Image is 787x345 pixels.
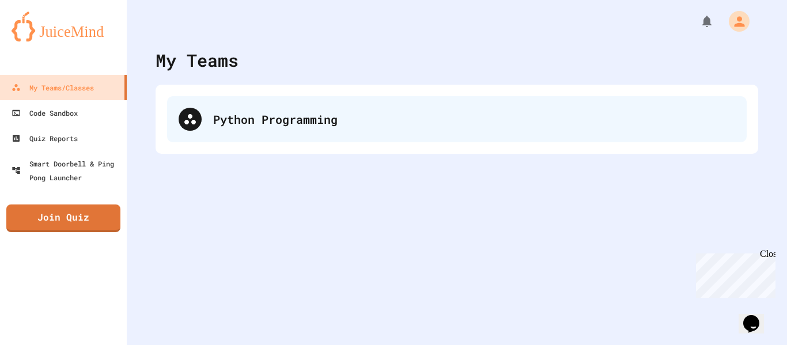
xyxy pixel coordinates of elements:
[5,5,80,73] div: Chat with us now!Close
[12,131,78,145] div: Quiz Reports
[12,157,122,184] div: Smart Doorbell & Ping Pong Launcher
[717,8,752,35] div: My Account
[739,299,775,333] iframe: chat widget
[12,81,94,94] div: My Teams/Classes
[12,106,78,120] div: Code Sandbox
[167,96,747,142] div: Python Programming
[679,12,717,31] div: My Notifications
[213,111,735,128] div: Python Programming
[691,249,775,298] iframe: chat widget
[6,204,120,232] a: Join Quiz
[12,12,115,41] img: logo-orange.svg
[156,47,239,73] div: My Teams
